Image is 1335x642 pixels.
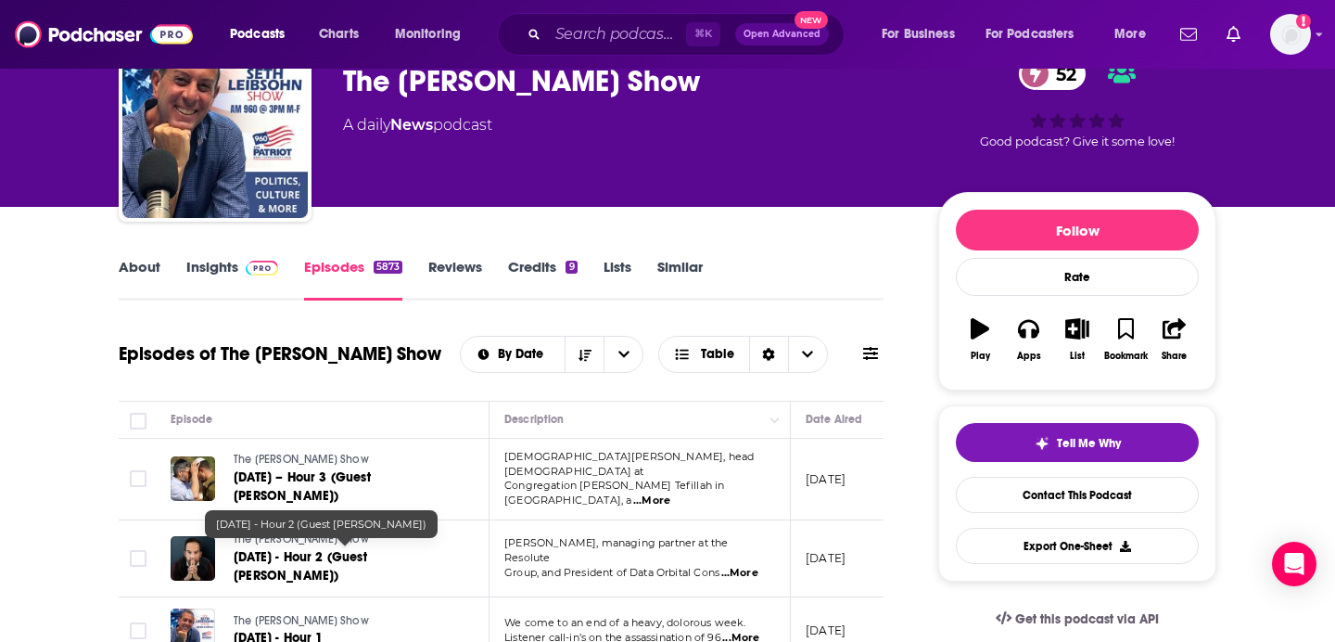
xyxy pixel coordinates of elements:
[604,258,631,301] a: Lists
[1151,306,1199,373] button: Share
[981,597,1174,642] a: Get this podcast via API
[604,337,642,372] button: open menu
[1035,436,1049,451] img: tell me why sparkle
[1101,19,1169,49] button: open menu
[869,19,978,49] button: open menu
[956,306,1004,373] button: Play
[119,258,160,301] a: About
[795,11,828,29] span: New
[304,258,402,301] a: Episodes5873
[633,494,670,508] span: ...More
[1037,58,1086,90] span: 52
[882,21,955,47] span: For Business
[806,623,845,638] p: [DATE]
[548,19,686,49] input: Search podcasts, credits, & more...
[985,21,1074,47] span: For Podcasters
[744,30,820,39] span: Open Advanced
[1004,306,1052,373] button: Apps
[735,23,829,45] button: Open AdvancedNew
[1296,14,1311,29] svg: Add a profile image
[1053,306,1101,373] button: List
[806,408,862,430] div: Date Aired
[461,348,566,361] button: open menu
[764,409,786,431] button: Column Actions
[566,261,577,274] div: 9
[1114,21,1146,47] span: More
[130,623,146,639] span: Toggle select row
[1272,542,1316,586] div: Open Intercom Messenger
[806,471,845,487] p: [DATE]
[186,258,278,301] a: InsightsPodchaser Pro
[130,470,146,487] span: Toggle select row
[234,549,367,584] span: [DATE] - Hour 2 (Guest [PERSON_NAME])
[130,550,146,567] span: Toggle select row
[234,453,369,466] span: The [PERSON_NAME] Show
[1101,306,1150,373] button: Bookmark
[973,19,1101,49] button: open menu
[122,32,308,218] img: The Seth Leibsohn Show
[686,22,720,46] span: ⌘ K
[382,19,485,49] button: open menu
[460,336,644,373] h2: Choose List sort
[1219,19,1248,50] a: Show notifications dropdown
[515,13,862,56] div: Search podcasts, credits, & more...
[504,408,564,430] div: Description
[234,614,369,627] span: The [PERSON_NAME] Show
[657,258,703,301] a: Similar
[749,337,788,372] div: Sort Direction
[956,477,1199,513] a: Contact This Podcast
[374,261,402,274] div: 5873
[971,351,990,362] div: Play
[508,258,577,301] a: Credits9
[938,45,1216,160] div: 52Good podcast? Give it some love!
[1270,14,1311,55] button: Show profile menu
[565,337,604,372] button: Sort Direction
[956,258,1199,296] div: Rate
[956,528,1199,564] button: Export One-Sheet
[658,336,828,373] button: Choose View
[319,21,359,47] span: Charts
[234,613,454,630] a: The [PERSON_NAME] Show
[428,258,482,301] a: Reviews
[498,348,550,361] span: By Date
[1057,436,1121,451] span: Tell Me Why
[1162,351,1187,362] div: Share
[1019,58,1086,90] a: 52
[234,548,456,585] a: [DATE] - Hour 2 (Guest [PERSON_NAME])
[504,566,719,579] span: Group, and President of Data Orbital Cons
[234,469,456,506] a: [DATE] – Hour 3 (Guest [PERSON_NAME])
[1173,19,1204,50] a: Show notifications dropdown
[806,550,845,566] p: [DATE]
[504,616,746,629] span: We come to an end of a heavy, dolorous week.
[343,114,492,136] div: A daily podcast
[980,135,1175,148] span: Good podcast? Give it some love!
[15,17,193,52] img: Podchaser - Follow, Share and Rate Podcasts
[504,450,754,478] span: [DEMOGRAPHIC_DATA][PERSON_NAME], head [DEMOGRAPHIC_DATA] at
[1015,611,1159,627] span: Get this podcast via API
[504,536,729,564] span: [PERSON_NAME], managing partner at the Resolute
[234,533,369,546] span: The [PERSON_NAME] Show
[171,408,212,430] div: Episode
[1270,14,1311,55] img: User Profile
[1017,351,1041,362] div: Apps
[956,423,1199,462] button: tell me why sparkleTell Me Why
[216,518,426,531] span: [DATE] - Hour 2 (Guest [PERSON_NAME])
[234,532,456,548] a: The [PERSON_NAME] Show
[721,566,758,581] span: ...More
[246,261,278,276] img: Podchaser Pro
[307,19,370,49] a: Charts
[230,21,285,47] span: Podcasts
[1070,351,1085,362] div: List
[390,116,433,134] a: News
[395,21,461,47] span: Monitoring
[217,19,309,49] button: open menu
[234,469,371,504] span: [DATE] – Hour 3 (Guest [PERSON_NAME])
[956,210,1199,250] button: Follow
[119,342,441,366] h1: Episodes of The [PERSON_NAME] Show
[504,479,725,507] span: Congregation [PERSON_NAME] Tefillah in [GEOGRAPHIC_DATA], a
[234,452,456,469] a: The [PERSON_NAME] Show
[1104,351,1148,362] div: Bookmark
